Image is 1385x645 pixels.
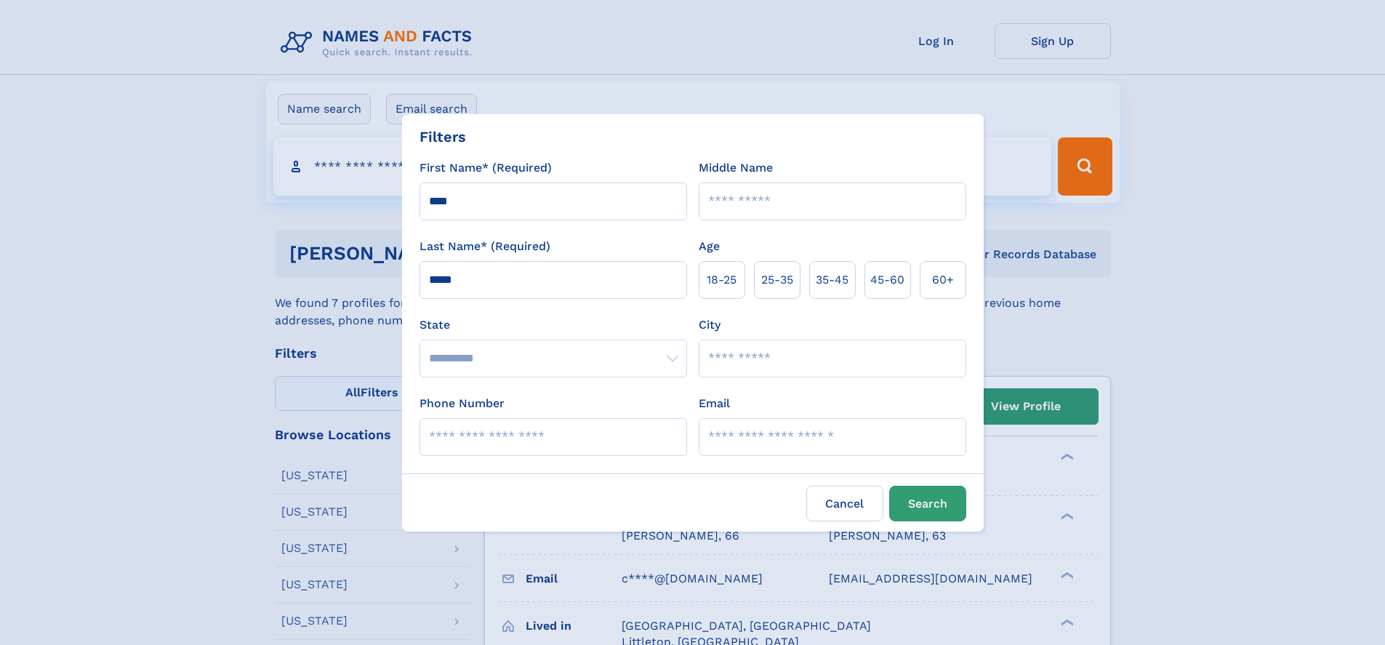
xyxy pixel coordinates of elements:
[699,238,720,255] label: Age
[419,238,550,255] label: Last Name* (Required)
[699,159,773,177] label: Middle Name
[699,316,720,334] label: City
[419,126,466,148] div: Filters
[419,395,505,412] label: Phone Number
[419,316,687,334] label: State
[761,271,793,289] span: 25‑35
[699,395,730,412] label: Email
[806,486,883,521] label: Cancel
[889,486,966,521] button: Search
[870,271,904,289] span: 45‑60
[419,159,552,177] label: First Name* (Required)
[932,271,954,289] span: 60+
[816,271,848,289] span: 35‑45
[707,271,736,289] span: 18‑25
